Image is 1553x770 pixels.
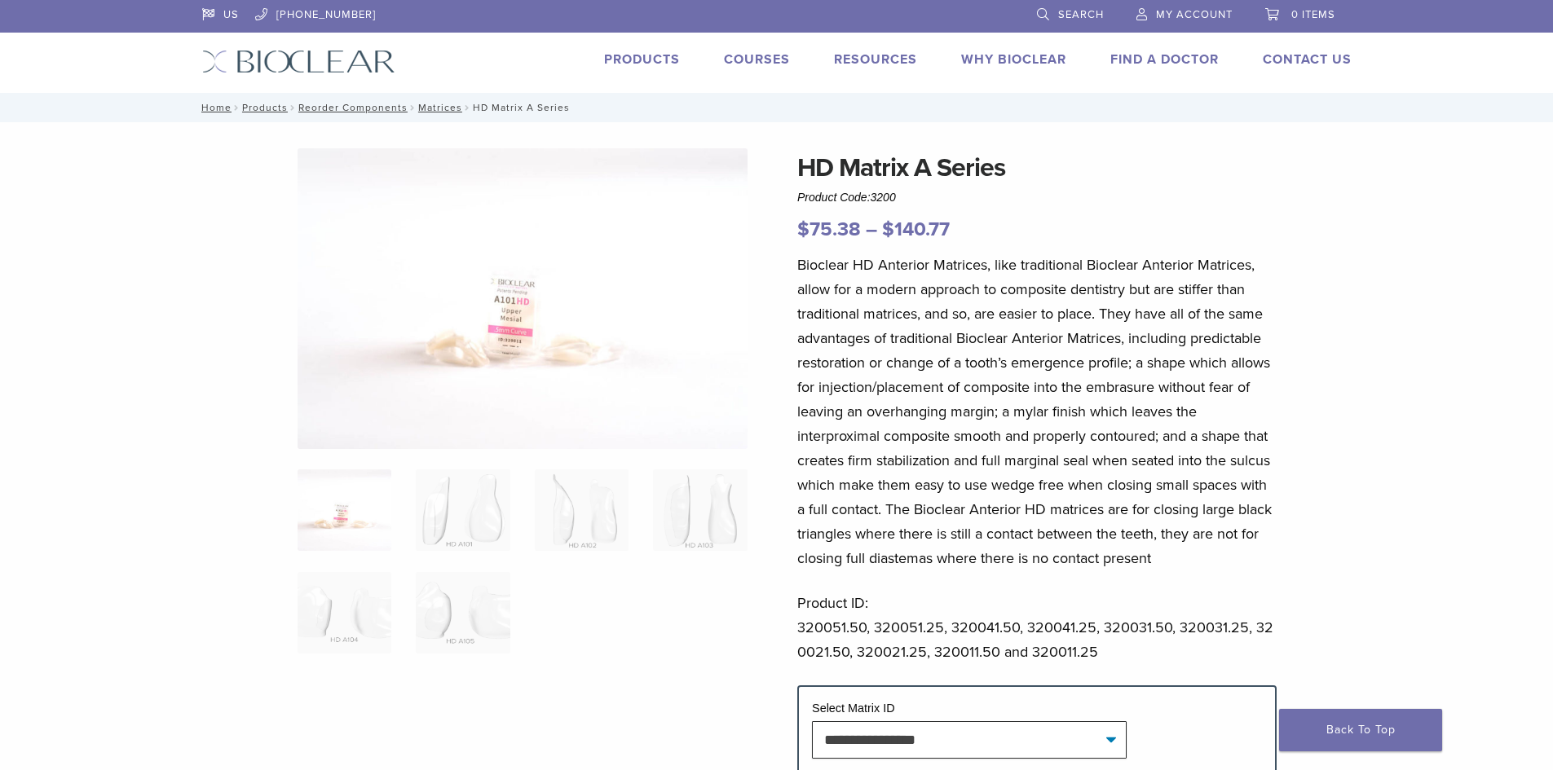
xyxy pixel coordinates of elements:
[1291,8,1335,21] span: 0 items
[535,469,629,551] img: HD Matrix A Series - Image 3
[724,51,790,68] a: Courses
[812,702,895,715] label: Select Matrix ID
[408,103,418,112] span: /
[1279,709,1442,751] a: Back To Top
[416,469,510,551] img: HD Matrix A Series - Image 2
[232,103,242,112] span: /
[834,51,917,68] a: Resources
[871,191,896,204] span: 3200
[1110,51,1219,68] a: Find A Doctor
[190,93,1364,122] nav: HD Matrix A Series
[288,103,298,112] span: /
[298,148,748,449] img: Anterior HD A Series Matrices
[797,148,1277,187] h1: HD Matrix A Series
[1156,8,1233,21] span: My Account
[242,102,288,113] a: Products
[1058,8,1104,21] span: Search
[298,572,391,653] img: HD Matrix A Series - Image 5
[797,253,1277,570] p: Bioclear HD Anterior Matrices, like traditional Bioclear Anterior Matrices, allow for a modern ap...
[462,103,473,112] span: /
[797,191,896,204] span: Product Code:
[961,51,1066,68] a: Why Bioclear
[653,469,747,551] img: HD Matrix A Series - Image 4
[196,102,232,113] a: Home
[1263,51,1352,68] a: Contact Us
[202,50,395,73] img: Bioclear
[882,218,894,241] span: $
[882,218,950,241] bdi: 140.77
[418,102,462,113] a: Matrices
[797,591,1277,664] p: Product ID: 320051.50, 320051.25, 320041.50, 320041.25, 320031.50, 320031.25, 320021.50, 320021.2...
[416,572,510,653] img: HD Matrix A Series - Image 6
[604,51,680,68] a: Products
[866,218,877,241] span: –
[298,102,408,113] a: Reorder Components
[797,218,861,241] bdi: 75.38
[298,469,391,551] img: Anterior-HD-A-Series-Matrices-324x324.jpg
[797,218,810,241] span: $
